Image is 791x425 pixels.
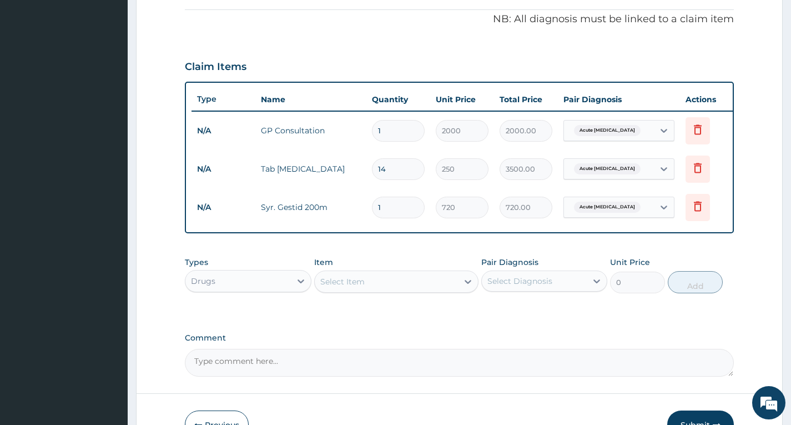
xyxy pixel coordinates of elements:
[182,6,209,32] div: Minimize live chat window
[494,88,558,111] th: Total Price
[574,202,641,213] span: Acute [MEDICAL_DATA]
[192,197,255,218] td: N/A
[185,61,246,73] h3: Claim Items
[64,140,153,252] span: We're online!
[610,257,650,268] label: Unit Price
[487,276,552,287] div: Select Diagnosis
[192,159,255,179] td: N/A
[192,89,255,109] th: Type
[21,56,45,83] img: d_794563401_company_1708531726252_794563401
[185,258,208,267] label: Types
[558,88,680,111] th: Pair Diagnosis
[680,88,735,111] th: Actions
[185,333,734,343] label: Comment
[58,62,187,77] div: Chat with us now
[668,271,723,293] button: Add
[574,163,641,174] span: Acute [MEDICAL_DATA]
[191,276,215,287] div: Drugs
[320,276,365,287] div: Select Item
[255,196,366,218] td: Syr. Gestid 200m
[255,119,366,142] td: GP Consultation
[314,257,333,268] label: Item
[430,88,494,111] th: Unit Price
[574,125,641,136] span: Acute [MEDICAL_DATA]
[6,303,211,342] textarea: Type your message and hit 'Enter'
[255,88,366,111] th: Name
[481,257,538,268] label: Pair Diagnosis
[192,121,255,141] td: N/A
[255,158,366,180] td: Tab [MEDICAL_DATA]
[185,12,734,27] p: NB: All diagnosis must be linked to a claim item
[366,88,430,111] th: Quantity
